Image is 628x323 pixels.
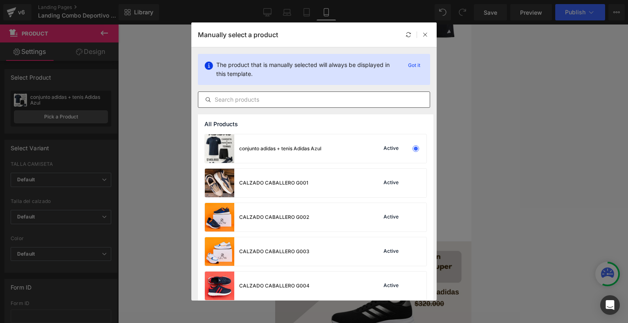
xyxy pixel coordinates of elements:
[198,95,430,105] input: Search products
[239,214,309,221] div: CALZADO CABALLERO G002
[216,60,398,78] p: The product that is manually selected will always be displayed in this template.
[205,169,234,197] img: product-img
[198,114,433,134] div: All Products
[45,147,52,164] span: 43
[140,123,146,140] span: 41
[45,123,52,140] span: 38
[382,214,400,221] div: Active
[13,89,18,106] span: M
[405,60,424,70] p: Got it
[205,203,234,232] img: product-img
[4,113,192,123] label: Talla del calzado
[239,145,321,152] div: conjunto adidas + tenis Adidas Azul
[71,89,78,106] span: XL
[205,272,234,300] img: product-img
[108,123,115,140] span: 40
[43,89,46,106] span: L
[13,147,20,164] span: 42
[4,79,192,89] label: TALLA CAMISETA
[382,248,400,255] div: Active
[205,237,234,266] img: product-img
[600,295,620,315] div: Open Intercom Messenger
[239,248,310,255] div: CALZADO CABALLERO G003
[205,134,234,163] img: product-img
[198,31,278,39] p: Manually select a product
[13,123,20,140] span: 37
[382,145,400,152] div: Active
[382,180,400,186] div: Active
[13,181,47,198] span: Azul oscuro
[76,123,83,140] span: 39
[4,171,192,180] label: Color
[239,282,310,290] div: CALZADO CABALLERO G004
[239,179,308,187] div: CALZADO CABALLERO G001
[382,283,400,289] div: Active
